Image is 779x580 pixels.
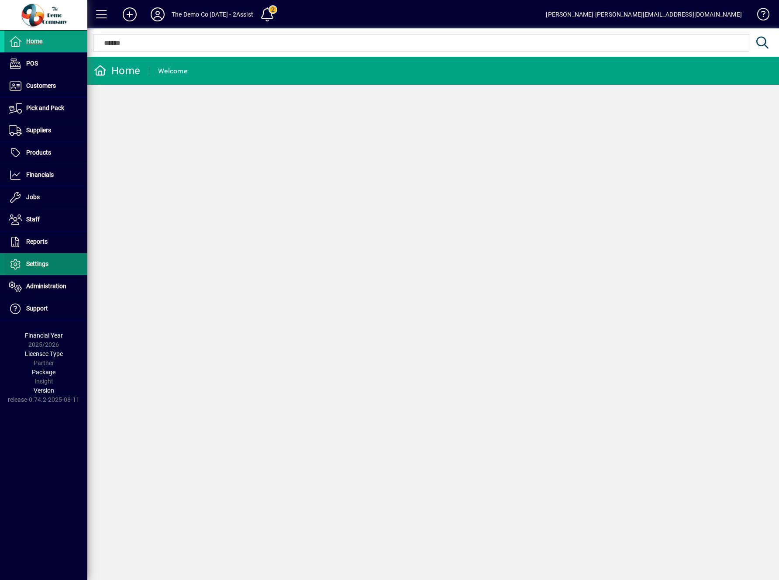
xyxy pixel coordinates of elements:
a: Staff [4,209,87,231]
span: Suppliers [26,127,51,134]
span: Financials [26,171,54,178]
a: Support [4,298,87,320]
span: Version [34,387,54,394]
span: Staff [26,216,40,223]
span: POS [26,60,38,67]
a: Reports [4,231,87,253]
span: Customers [26,82,56,89]
span: Jobs [26,193,40,200]
span: Settings [26,260,48,267]
span: Financial Year [25,332,63,339]
span: Pick and Pack [26,104,64,111]
a: Jobs [4,186,87,208]
div: Home [94,64,140,78]
div: Welcome [158,64,187,78]
button: Add [116,7,144,22]
span: Reports [26,238,48,245]
a: Products [4,142,87,164]
span: Support [26,305,48,312]
a: Pick and Pack [4,97,87,119]
a: POS [4,53,87,75]
span: Administration [26,283,66,290]
a: Financials [4,164,87,186]
span: Package [32,369,55,376]
span: Products [26,149,51,156]
span: Licensee Type [25,350,63,357]
a: Customers [4,75,87,97]
a: Suppliers [4,120,87,142]
span: Home [26,38,42,45]
div: The Demo Co [DATE] - 2Assist [172,7,253,21]
a: Administration [4,276,87,297]
a: Settings [4,253,87,275]
button: Profile [144,7,172,22]
div: [PERSON_NAME] [PERSON_NAME][EMAIL_ADDRESS][DOMAIN_NAME] [546,7,742,21]
a: Knowledge Base [751,2,768,30]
